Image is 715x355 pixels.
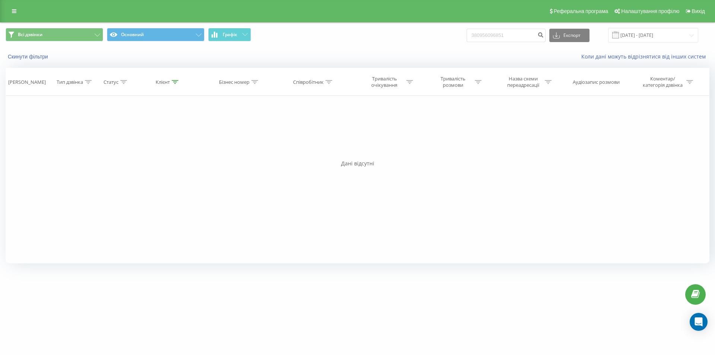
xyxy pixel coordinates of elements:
span: Всі дзвінки [18,32,42,38]
div: Клієнт [156,79,170,85]
a: Коли дані можуть відрізнятися вiд інших систем [581,53,709,60]
div: Бізнес номер [219,79,250,85]
button: Графік [208,28,251,41]
div: Назва схеми переадресації [503,76,543,88]
div: Тип дзвінка [57,79,83,85]
div: Open Intercom Messenger [690,313,708,331]
div: Дані відсутні [6,160,709,167]
button: Скинути фільтри [6,53,52,60]
div: Коментар/категорія дзвінка [641,76,684,88]
span: Реферальна програма [554,8,608,14]
button: Основний [107,28,204,41]
button: Всі дзвінки [6,28,103,41]
span: Вихід [692,8,705,14]
div: Аудіозапис розмови [573,79,620,85]
div: Тривалість очікування [365,76,404,88]
div: Тривалість розмови [433,76,473,88]
span: Налаштування профілю [621,8,679,14]
button: Експорт [549,29,590,42]
div: [PERSON_NAME] [8,79,46,85]
div: Статус [104,79,118,85]
input: Пошук за номером [467,29,546,42]
div: Співробітник [293,79,324,85]
span: Графік [223,32,237,37]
